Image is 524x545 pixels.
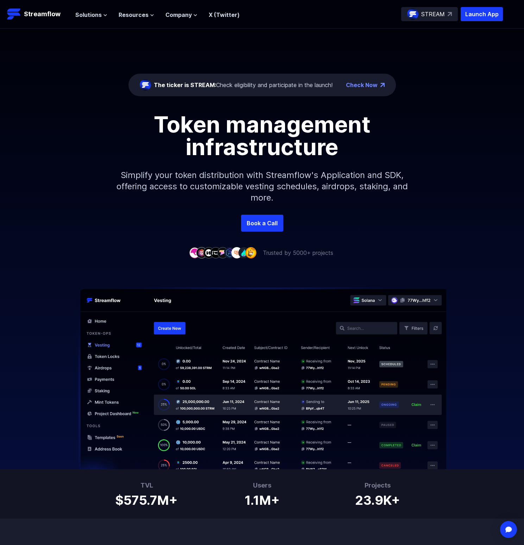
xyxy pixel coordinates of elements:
button: Solutions [75,11,107,19]
img: company-5 [217,247,228,258]
img: company-1 [189,247,200,258]
img: company-7 [231,247,242,258]
img: top-right-arrow.svg [448,12,452,16]
img: top-right-arrow.png [380,83,385,87]
img: company-4 [210,247,221,258]
img: company-2 [196,247,207,258]
a: Book a Call [241,215,283,232]
a: Check Now [346,81,378,89]
p: Simplify your token distribution with Streamflow's Application and SDK, offering access to custom... [111,158,413,215]
img: Streamflow Logo [7,7,21,21]
span: Solutions [75,11,102,19]
span: Company [165,11,192,19]
h1: Token management infrastructure [104,113,421,158]
img: company-9 [245,247,257,258]
button: Launch App [461,7,503,21]
button: Company [165,11,197,19]
a: X (Twitter) [209,11,240,18]
div: Check eligibility and participate in the launch! [154,81,333,89]
span: Resources [119,11,149,19]
h1: 23.9K+ [355,490,400,507]
h1: 1.1M+ [245,490,280,507]
a: Streamflow [7,7,68,21]
img: streamflow-logo-circle.png [407,8,418,20]
img: company-3 [203,247,214,258]
h3: Users [245,480,280,490]
a: STREAM [401,7,458,21]
p: Streamflow [24,9,61,19]
h3: TVL [115,480,178,490]
img: company-8 [238,247,250,258]
p: Trusted by 5000+ projects [263,249,333,257]
button: Resources [119,11,154,19]
h3: Projects [355,480,400,490]
span: The ticker is STREAM: [154,81,216,88]
p: STREAM [421,10,445,18]
img: company-6 [224,247,235,258]
h1: $575.7M+ [115,490,178,507]
img: Hero Image [37,287,487,469]
div: Open Intercom Messenger [500,521,517,538]
img: streamflow-logo-circle.png [140,79,151,91]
